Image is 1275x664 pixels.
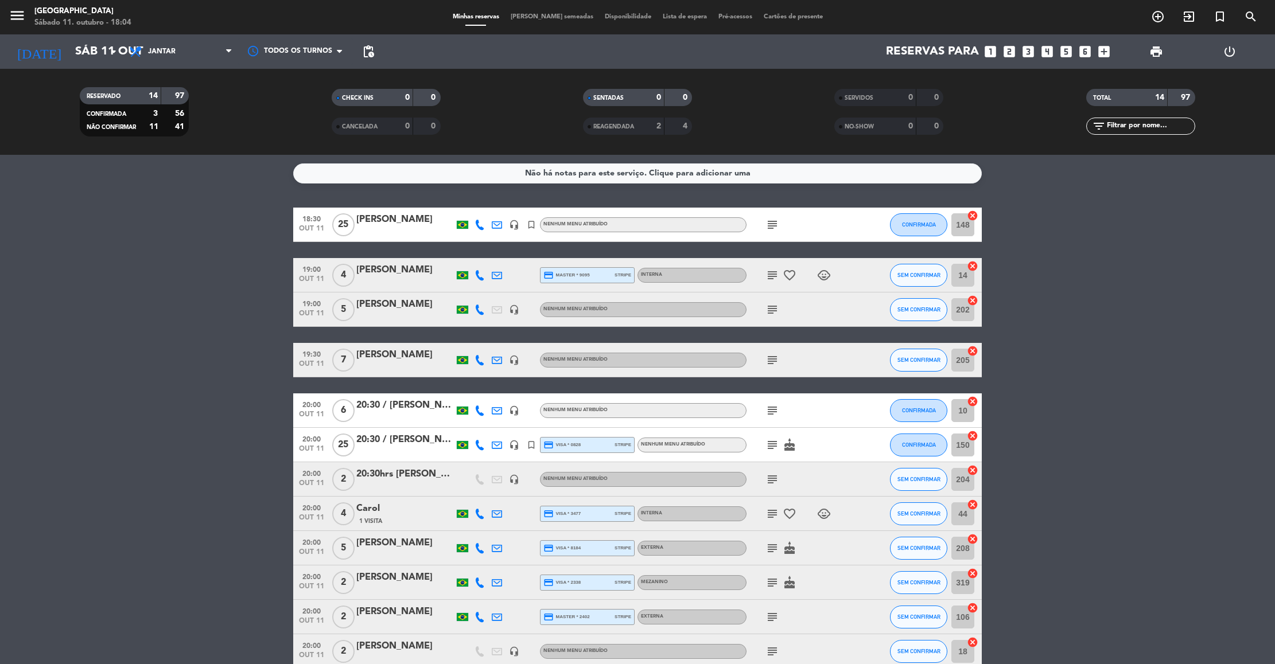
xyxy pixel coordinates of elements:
[967,345,978,357] i: cancel
[765,541,779,555] i: subject
[356,639,454,654] div: [PERSON_NAME]
[599,14,657,20] span: Disponibilidade
[332,537,355,560] span: 5
[356,467,454,482] div: 20:30hrs [PERSON_NAME] e [PERSON_NAME]
[783,507,796,521] i: favorite_border
[543,577,554,588] i: credit_card
[615,544,631,552] span: stripe
[543,509,581,519] span: visa * 3477
[356,212,454,227] div: [PERSON_NAME]
[332,433,355,456] span: 25
[890,606,947,628] button: SEM CONFIRMAR
[902,442,936,448] span: CONFIRMADA
[967,464,978,476] i: cancel
[297,569,326,583] span: 20:00
[817,507,831,521] i: child_care
[543,408,608,412] span: Nenhum menu atribuído
[967,568,978,579] i: cancel
[356,398,454,413] div: 20:30 / [PERSON_NAME]
[897,510,940,517] span: SEM CONFIRMAR
[641,580,668,584] span: Mezanino
[297,411,326,424] span: out 11
[765,353,779,367] i: subject
[356,432,454,447] div: 20:30 / [PERSON_NAME]
[175,110,186,118] strong: 56
[890,433,947,456] button: CONFIRMADA
[543,577,581,588] span: visa * 2338
[934,122,941,130] strong: 0
[297,479,326,493] span: out 11
[890,502,947,525] button: SEM CONFIRMAR
[845,124,874,130] span: NO-SHOW
[1151,10,1165,24] i: add_circle_outline
[1078,44,1093,59] i: looks_6
[297,275,326,288] span: out 11
[1244,10,1258,24] i: search
[356,604,454,619] div: [PERSON_NAME]
[297,225,326,238] span: out 11
[525,167,751,180] div: Não há notas para este serviço. Clique para adicionar uma
[342,95,374,101] span: CHECK INS
[509,440,519,450] i: headset_mic
[657,14,713,20] span: Lista de espera
[1093,95,1111,101] span: TOTAL
[297,432,326,445] span: 20:00
[509,646,519,657] i: headset_mic
[297,617,326,630] span: out 11
[765,472,779,486] i: subject
[1092,119,1106,133] i: filter_list
[543,612,590,622] span: master * 2402
[297,360,326,373] span: out 11
[543,440,554,450] i: credit_card
[297,347,326,360] span: 19:30
[509,355,519,365] i: headset_mic
[902,221,936,228] span: CONFIRMADA
[641,272,662,277] span: Interna
[890,537,947,560] button: SEM CONFIRMAR
[897,306,940,313] span: SEM CONFIRMAR
[297,535,326,548] span: 20:00
[431,122,438,130] strong: 0
[967,396,978,407] i: cancel
[593,95,624,101] span: SENTADAS
[615,271,631,279] span: stripe
[890,640,947,663] button: SEM CONFIRMAR
[758,14,829,20] span: Cartões de presente
[34,6,131,17] div: [GEOGRAPHIC_DATA]
[641,511,662,515] span: Interna
[332,264,355,287] span: 4
[967,260,978,272] i: cancel
[897,545,940,551] span: SEM CONFIRMAR
[967,499,978,510] i: cancel
[297,548,326,561] span: out 11
[34,17,131,29] div: Sábado 11. outubro - 18:04
[1059,44,1074,59] i: looks_5
[783,268,796,282] i: favorite_border
[356,570,454,585] div: [PERSON_NAME]
[765,404,779,417] i: subject
[332,349,355,372] span: 7
[890,349,947,372] button: SEM CONFIRMAR
[765,507,779,521] i: subject
[509,474,519,485] i: headset_mic
[297,310,326,323] span: out 11
[149,92,158,100] strong: 14
[967,430,978,442] i: cancel
[509,304,519,315] i: headset_mic
[593,124,634,130] span: REAGENDADA
[1106,120,1195,132] input: Filtrar por nome...
[641,614,663,619] span: Externa
[890,213,947,236] button: CONFIRMADA
[897,579,940,585] span: SEM CONFIRMAR
[405,122,410,130] strong: 0
[615,613,631,620] span: stripe
[783,576,796,589] i: cake
[356,501,454,516] div: Carol
[683,122,690,130] strong: 4
[1193,34,1266,69] div: LOG OUT
[817,268,831,282] i: child_care
[713,14,758,20] span: Pré-acessos
[297,262,326,275] span: 19:00
[615,510,631,517] span: stripe
[175,123,186,131] strong: 41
